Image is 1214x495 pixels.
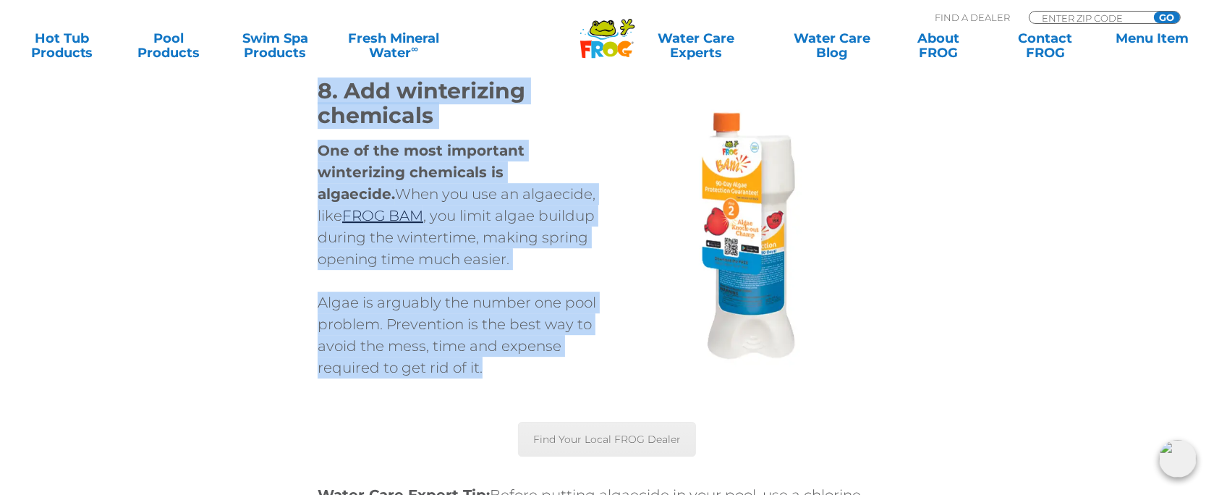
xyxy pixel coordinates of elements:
[1105,31,1200,60] a: Menu Item
[318,140,607,270] p: When you use an algaecide, like , you limit algae buildup during the wintertime, making spring op...
[891,31,986,60] a: AboutFROG
[318,79,607,128] h1: 8. Add winterizing chemicals
[342,207,423,224] a: FROG BAM
[318,142,525,203] strong: One of the most important winterizing chemicals is algaecide.
[1159,440,1197,478] img: openIcon
[1040,12,1138,24] input: Zip Code Form
[121,31,216,60] a: PoolProducts
[607,102,896,368] img: FROG BAM bottle
[228,31,323,60] a: Swim SpaProducts
[14,31,109,60] a: Hot TubProducts
[411,43,418,54] sup: ∞
[518,422,696,457] a: Find Your Local FROG Dealer
[318,292,607,378] p: Algae is arguably the number one pool problem. Prevention is the best way to avoid the mess, time...
[1154,12,1180,23] input: GO
[619,31,773,60] a: Water CareExperts
[935,11,1010,24] p: Find A Dealer
[998,31,1093,60] a: ContactFROG
[334,31,453,60] a: Fresh MineralWater∞
[785,31,880,60] a: Water CareBlog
